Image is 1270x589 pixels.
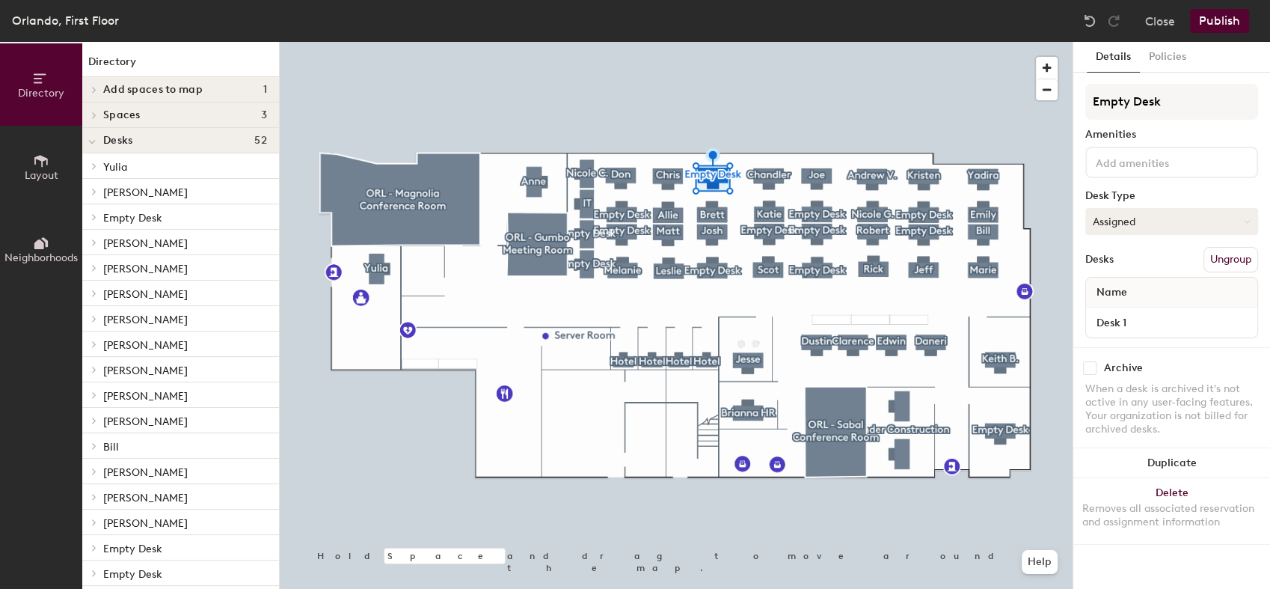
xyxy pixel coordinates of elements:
div: Removes all associated reservation and assignment information [1082,502,1261,529]
span: Spaces [103,109,141,121]
span: Desks [103,135,132,147]
div: Archive [1104,362,1143,374]
img: Undo [1082,13,1097,28]
span: [PERSON_NAME] [103,492,188,504]
span: Empty Desk [103,568,162,581]
span: [PERSON_NAME] [103,390,188,403]
span: Yulia [103,161,127,174]
img: Redo [1106,13,1121,28]
button: Help [1022,550,1058,574]
button: Assigned [1085,208,1258,235]
span: [PERSON_NAME] [103,415,188,428]
span: [PERSON_NAME] [103,517,188,530]
span: [PERSON_NAME] [103,288,188,301]
span: Neighborhoods [4,251,78,264]
div: When a desk is archived it's not active in any user-facing features. Your organization is not bil... [1085,382,1258,436]
button: Ungroup [1203,247,1258,272]
span: 52 [254,135,267,147]
button: Details [1087,42,1140,73]
button: Publish [1190,9,1249,33]
span: Bill [103,441,119,454]
span: Name [1089,279,1135,306]
input: Unnamed desk [1089,312,1254,333]
span: [PERSON_NAME] [103,186,188,199]
input: Add amenities [1093,153,1227,171]
span: Layout [25,169,58,182]
span: Empty Desk [103,212,162,225]
h1: Directory [82,54,279,77]
span: Add spaces to map [103,84,203,96]
span: [PERSON_NAME] [103,339,188,352]
div: Amenities [1085,129,1258,141]
span: Directory [18,87,64,100]
button: Close [1145,9,1175,33]
span: [PERSON_NAME] [103,237,188,250]
span: [PERSON_NAME] [103,364,188,377]
div: Desk Type [1085,190,1258,202]
button: DeleteRemoves all associated reservation and assignment information [1073,478,1270,544]
div: Orlando, First Floor [12,11,119,30]
span: Empty Desk [103,543,162,555]
span: 1 [263,84,267,96]
span: [PERSON_NAME] [103,466,188,479]
span: [PERSON_NAME] [103,263,188,275]
div: Desks [1085,254,1114,266]
span: 3 [261,109,267,121]
button: Policies [1140,42,1195,73]
span: [PERSON_NAME] [103,314,188,326]
button: Duplicate [1073,448,1270,478]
